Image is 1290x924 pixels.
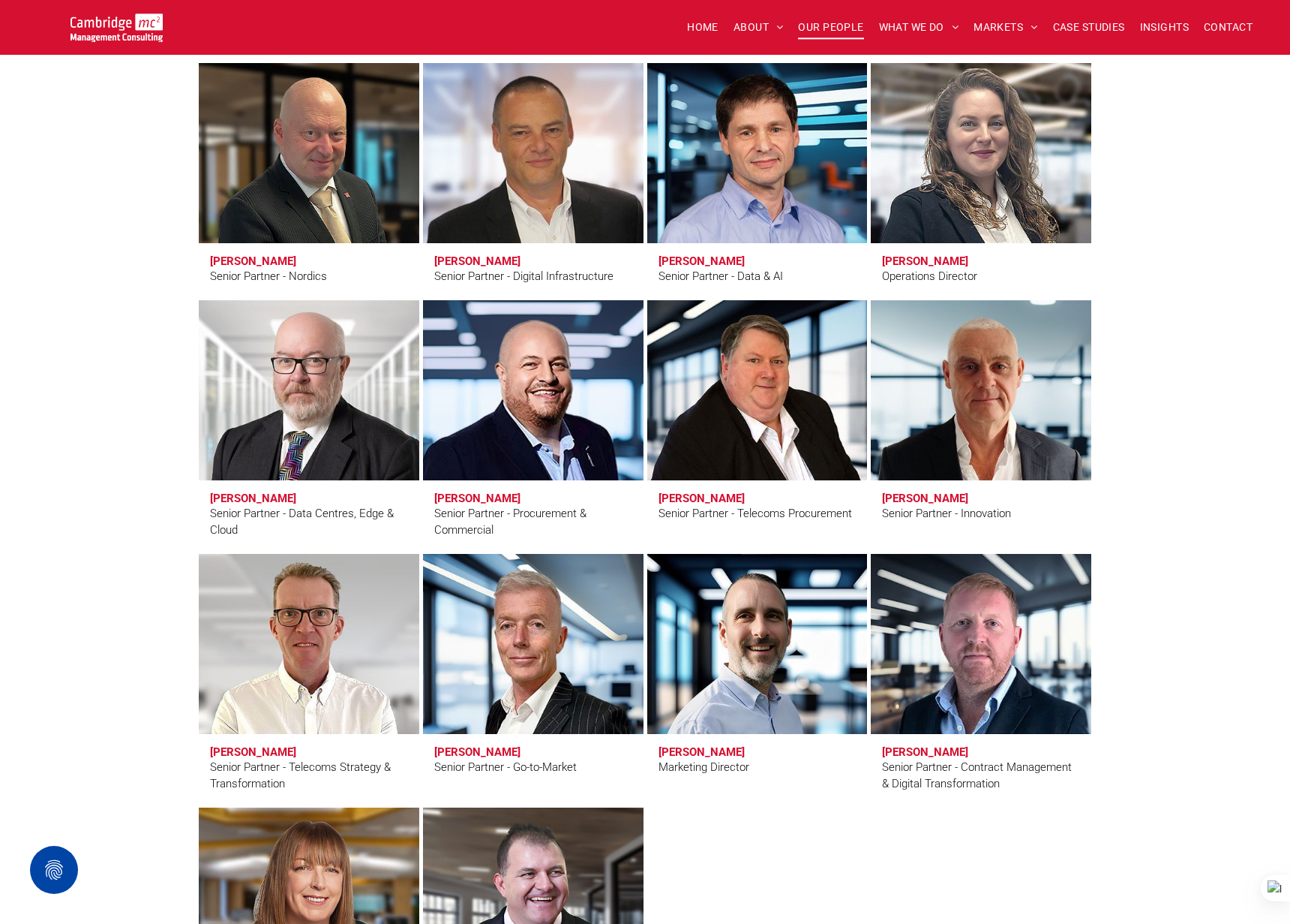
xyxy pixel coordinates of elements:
h3: [PERSON_NAME] [882,492,968,505]
a: Your Business Transformed | Cambridge Management Consulting [70,16,163,32]
div: Senior Partner - Data Centres, Edge & Cloud [210,505,408,539]
h3: [PERSON_NAME] [210,492,296,505]
img: Go to Homepage [70,14,163,42]
a: Darren Sheppard [871,554,1091,734]
h3: [PERSON_NAME] [434,254,520,268]
div: Senior Partner - Telecoms Procurement [658,505,852,522]
div: Senior Partner - Innovation [882,505,1011,522]
a: OUR PEOPLE [790,16,871,39]
h3: [PERSON_NAME] [658,254,745,268]
a: Eric Green [647,300,868,480]
div: Senior Partner - Nordics [210,268,327,285]
a: Erling Aronsveen [199,63,419,243]
a: WHAT WE DO [871,16,967,39]
a: MARKETS [966,16,1045,39]
h3: [PERSON_NAME] [434,492,520,505]
h3: [PERSON_NAME] [658,492,745,505]
a: HOME [679,16,726,39]
a: Karl Salter [647,554,868,734]
a: CONTACT [1196,16,1260,39]
a: Clive Quantrill [199,554,419,734]
div: Senior Partner - Telecoms Strategy & Transformation [210,759,408,793]
h3: [PERSON_NAME] [434,745,520,759]
a: Serena Catapano [871,63,1091,243]
div: Operations Director [882,268,977,285]
a: Simon Brueckheimer [647,63,868,243]
a: INSIGHTS [1132,16,1196,39]
div: Senior Partner - Data & AI [658,268,783,285]
a: Duncan Clubb [199,300,419,480]
a: Andy Bax [423,63,643,243]
h3: [PERSON_NAME] [882,745,968,759]
div: Senior Partner - Go-to-Market [434,759,577,776]
a: CASE STUDIES [1045,16,1132,39]
h3: [PERSON_NAME] [210,254,296,268]
div: Senior Partner - Digital Infrastructure [434,268,613,285]
div: Marketing Director [658,759,749,776]
div: Senior Partner - Contract Management & Digital Transformation [882,759,1080,793]
h3: [PERSON_NAME] [210,745,296,759]
div: Senior Partner - Procurement & Commercial [434,505,632,539]
h3: [PERSON_NAME] [658,745,745,759]
h3: [PERSON_NAME] [882,254,968,268]
a: Andy Bills [423,554,643,734]
a: Matt Lawson [871,300,1091,480]
a: ABOUT [726,16,791,39]
a: Andy Everest [423,300,643,480]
